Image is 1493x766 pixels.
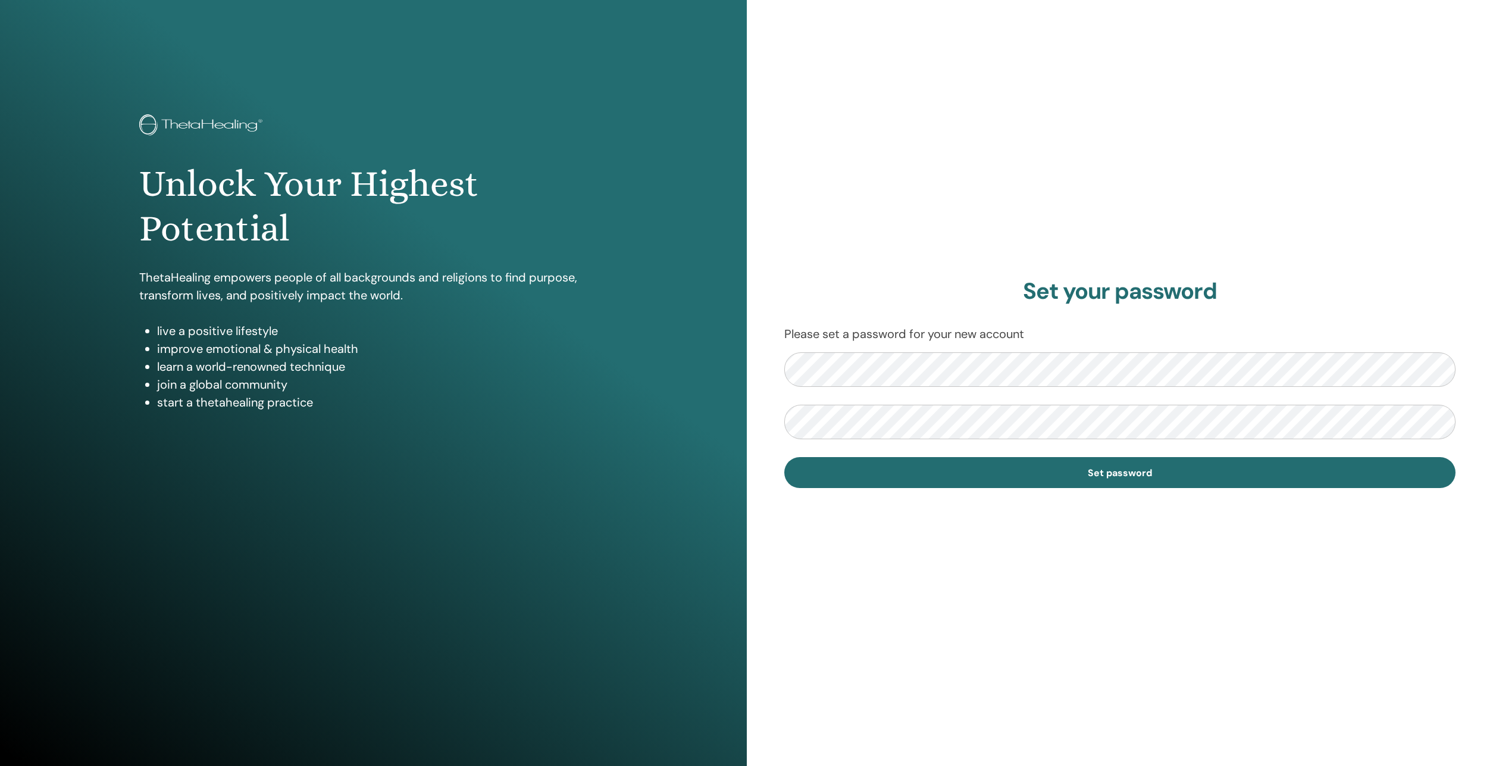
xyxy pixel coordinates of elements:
[784,325,1456,343] p: Please set a password for your new account
[157,340,607,358] li: improve emotional & physical health
[157,376,607,393] li: join a global community
[1088,467,1152,479] span: Set password
[139,268,607,304] p: ThetaHealing empowers people of all backgrounds and religions to find purpose, transform lives, a...
[139,162,607,251] h1: Unlock Your Highest Potential
[157,322,607,340] li: live a positive lifestyle
[784,457,1456,488] button: Set password
[157,393,607,411] li: start a thetahealing practice
[157,358,607,376] li: learn a world-renowned technique
[784,278,1456,305] h2: Set your password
